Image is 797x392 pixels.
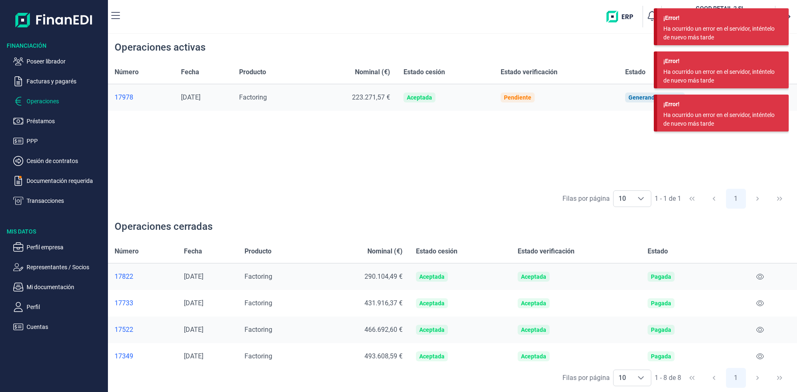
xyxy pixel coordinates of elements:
[770,368,790,388] button: Last Page
[352,93,390,101] span: 223.271,57 €
[27,262,105,272] p: Representantes / Socios
[13,242,105,252] button: Perfil empresa
[181,67,199,77] span: Fecha
[27,156,105,166] p: Cesión de contratos
[244,352,272,360] span: Factoring
[27,322,105,332] p: Cuentas
[614,370,631,386] span: 10
[631,370,651,386] div: Choose
[115,67,139,77] span: Número
[115,220,213,233] div: Operaciones cerradas
[13,76,105,86] button: Facturas y pagarés
[682,189,702,209] button: First Page
[665,4,772,29] button: GOGOOD RETAIL 2 SL[PERSON_NAME] [PERSON_NAME](B05482914)
[184,299,231,307] div: [DATE]
[651,300,671,307] div: Pagada
[628,94,682,101] div: Generando contrato
[655,195,681,202] span: 1 - 1 de 1
[13,322,105,332] button: Cuentas
[13,136,105,146] button: PPP
[521,326,546,333] div: Aceptada
[521,300,546,307] div: Aceptada
[364,352,403,360] span: 493.608,59 €
[663,111,776,128] div: Ha ocurrido un error en el servidor, inténtelo de nuevo más tarde
[13,116,105,126] button: Préstamos
[13,302,105,312] button: Perfil
[518,246,575,256] span: Estado verificación
[407,94,432,101] div: Aceptada
[663,68,776,85] div: Ha ocurrido un error en el servidor, inténtelo de nuevo más tarde
[648,246,668,256] span: Estado
[13,156,105,166] button: Cesión de contratos
[115,246,139,256] span: Número
[13,282,105,292] button: Mi documentación
[770,189,790,209] button: Last Page
[364,273,403,280] span: 290.104,49 €
[748,189,768,209] button: Next Page
[244,273,272,280] span: Factoring
[27,302,105,312] p: Perfil
[27,196,105,206] p: Transacciones
[244,246,271,256] span: Producto
[682,4,758,12] h3: GOOD RETAIL 2 SL
[521,353,546,360] div: Aceptada
[562,194,610,204] div: Filas por página
[27,116,105,126] p: Préstamos
[704,368,724,388] button: Previous Page
[655,375,681,381] span: 1 - 8 de 8
[27,76,105,86] p: Facturas y pagarés
[27,242,105,252] p: Perfil empresa
[726,368,746,388] button: Page 1
[27,96,105,106] p: Operaciones
[663,57,782,66] div: ¡Error!
[614,191,631,207] span: 10
[663,24,776,42] div: Ha ocurrido un error en el servidor, inténtelo de nuevo más tarde
[27,136,105,146] p: PPP
[419,353,445,360] div: Aceptada
[115,326,171,334] a: 17522
[726,189,746,209] button: Page 1
[682,368,702,388] button: First Page
[13,96,105,106] button: Operaciones
[184,352,231,360] div: [DATE]
[13,176,105,186] button: Documentación requerida
[115,273,171,281] a: 17822
[403,67,445,77] span: Estado cesión
[364,299,403,307] span: 431.916,37 €
[27,282,105,292] p: Mi documentación
[606,11,639,22] img: erp
[748,368,768,388] button: Next Page
[184,326,231,334] div: [DATE]
[419,326,445,333] div: Aceptada
[663,100,782,109] div: ¡Error!
[501,67,557,77] span: Estado verificación
[419,300,445,307] div: Aceptada
[419,273,445,280] div: Aceptada
[651,273,671,280] div: Pagada
[651,326,671,333] div: Pagada
[663,14,782,22] div: ¡Error!
[239,67,266,77] span: Producto
[115,93,168,102] a: 17978
[244,326,272,334] span: Factoring
[115,299,171,307] a: 17733
[521,273,546,280] div: Aceptada
[184,246,202,256] span: Fecha
[115,352,171,360] a: 17349
[184,273,231,281] div: [DATE]
[416,246,457,256] span: Estado cesión
[15,7,93,33] img: Logo de aplicación
[367,246,403,256] span: Nominal (€)
[244,299,272,307] span: Factoring
[27,176,105,186] p: Documentación requerida
[355,67,390,77] span: Nominal (€)
[651,353,671,360] div: Pagada
[13,56,105,66] button: Poseer librador
[625,67,645,77] span: Estado
[704,189,724,209] button: Previous Page
[13,262,105,272] button: Representantes / Socios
